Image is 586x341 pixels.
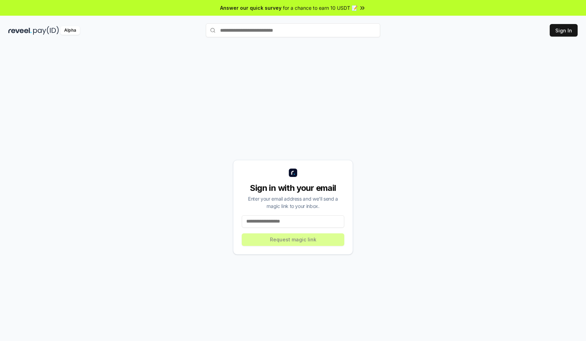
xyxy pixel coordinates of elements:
[242,183,344,194] div: Sign in with your email
[220,4,281,11] span: Answer our quick survey
[550,24,578,37] button: Sign In
[8,26,32,35] img: reveel_dark
[289,169,297,177] img: logo_small
[33,26,59,35] img: pay_id
[60,26,80,35] div: Alpha
[242,195,344,210] div: Enter your email address and we’ll send a magic link to your inbox.
[283,4,358,11] span: for a chance to earn 10 USDT 📝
